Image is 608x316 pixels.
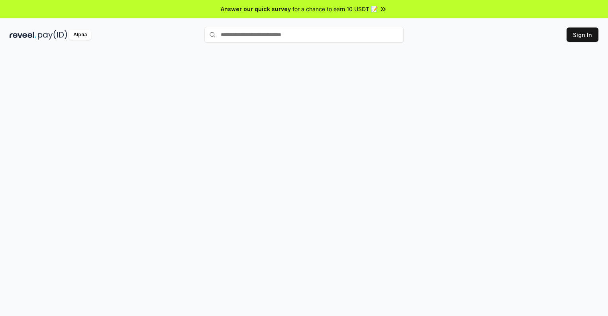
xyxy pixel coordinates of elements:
[567,27,598,42] button: Sign In
[38,30,67,40] img: pay_id
[69,30,91,40] div: Alpha
[10,30,36,40] img: reveel_dark
[221,5,291,13] span: Answer our quick survey
[292,5,378,13] span: for a chance to earn 10 USDT 📝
